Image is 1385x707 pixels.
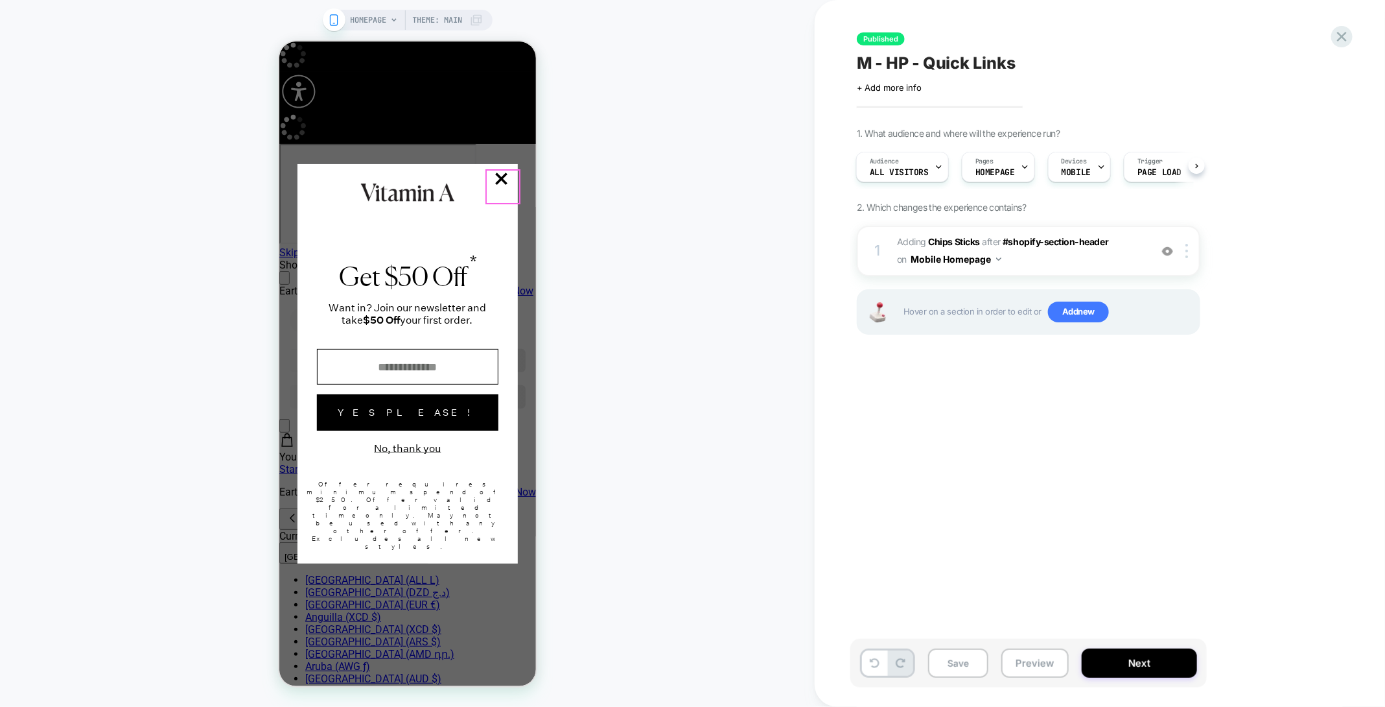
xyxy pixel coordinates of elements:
span: Pages [975,157,994,166]
button: Next [1082,649,1197,678]
img: Joystick [865,302,890,322]
span: Trigger [1137,157,1163,166]
strong: $50 Off [84,272,121,285]
span: All Visitors [870,168,929,177]
button: Yes Please! [38,353,219,389]
img: crossed eye [1162,246,1173,257]
span: + Add more info [857,82,922,93]
span: M - HP - Quick Links [857,53,1016,73]
span: Published [857,32,905,45]
span: Audience [870,157,899,166]
span: Want in? Join our newsletter and take your first order. [28,260,229,285]
span: #shopify-section-header [1003,236,1108,247]
span: AFTER [983,236,1001,247]
span: Adding [897,236,980,247]
button: Save [928,649,988,678]
button: Preview [1001,649,1069,678]
span: 1. What audience and where will the experience run? [857,128,1060,139]
span: Hover on a section in order to edit or [903,302,1193,322]
span: Get $50 Off [28,212,229,250]
span: HOMEPAGE [351,10,387,30]
img: Vitamin A [82,142,175,160]
span: 2. Which changes the experience contains? [857,202,1026,213]
span: HOMEPAGE [975,168,1015,177]
img: down arrow [996,258,1001,261]
span: Theme: MAIN [413,10,463,30]
span: Devices [1062,157,1087,166]
p: Offer requires minimum spend of $250. Offer valid for a limited time only. May not be used with a... [28,439,229,509]
span: Add new [1048,302,1109,322]
span: MOBILE [1062,168,1091,177]
span: on [897,251,907,267]
button: No, thank you [95,401,161,413]
img: close [1185,244,1188,258]
div: 1 [871,238,884,264]
span: Page Load [1137,168,1181,177]
button: Mobile Homepage [911,250,1001,269]
b: Chips Sticks [929,236,980,247]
